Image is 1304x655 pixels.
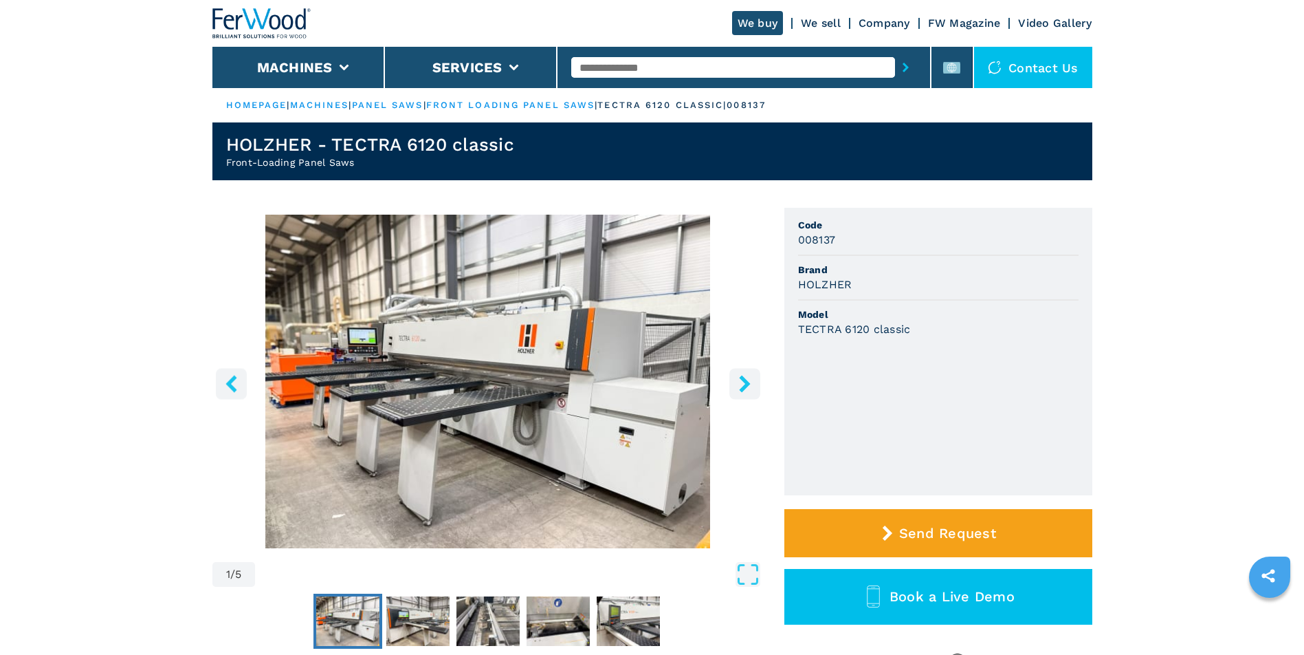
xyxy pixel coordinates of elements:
button: submit-button [895,52,916,83]
span: Book a Live Demo [889,588,1015,605]
div: Go to Slide 1 [212,215,764,548]
img: 062df531ba73ffa164915849a25f8d6b [386,597,450,646]
span: Send Request [899,525,996,541]
iframe: Chat [1246,593,1294,645]
span: | [595,100,597,110]
button: Go to Slide 3 [454,594,522,649]
span: / [230,569,235,580]
h3: TECTRA 6120 classic [798,321,911,337]
button: left-button [216,368,247,399]
button: right-button [729,368,760,399]
h1: HOLZHER - TECTRA 6120 classic [226,133,514,155]
a: machines [290,100,349,110]
a: Company [859,17,910,30]
img: 72e951302d28129e9fd17b2dcee77018 [527,597,590,646]
img: a98a10c7d994b304032e06d97ccea5ec [316,597,379,646]
button: Go to Slide 5 [594,594,663,649]
img: bc30d806a6b8a9f0f74fcc1d13eaa4c4 [456,597,520,646]
a: sharethis [1251,559,1285,593]
button: Go to Slide 2 [384,594,452,649]
span: | [423,100,426,110]
span: Brand [798,263,1079,277]
a: FW Magazine [928,17,1001,30]
button: Go to Slide 1 [313,594,382,649]
button: Send Request [784,509,1092,557]
span: 5 [235,569,241,580]
button: Open Fullscreen [258,562,760,587]
img: Ferwood [212,8,311,39]
a: We buy [732,11,784,35]
button: Go to Slide 4 [524,594,593,649]
a: HOMEPAGE [226,100,287,110]
p: 008137 [727,99,766,111]
img: Front-Loading Panel Saws HOLZHER TECTRA 6120 classic [212,215,764,548]
h3: HOLZHER [798,277,852,292]
a: panel saws [352,100,423,110]
span: | [349,100,351,110]
div: Contact us [974,47,1092,88]
p: tectra 6120 classic | [597,99,727,111]
button: Services [432,59,502,76]
span: Code [798,218,1079,232]
img: 9fc77af9bd00b26fee91aaa9964d13c4 [597,597,660,646]
span: Model [798,308,1079,321]
span: 1 [226,569,230,580]
nav: Thumbnail Navigation [212,594,764,649]
h2: Front-Loading Panel Saws [226,155,514,169]
button: Book a Live Demo [784,569,1092,625]
a: We sell [801,17,841,30]
h3: 008137 [798,232,836,248]
img: Contact us [988,61,1002,74]
a: front loading panel saws [426,100,595,110]
a: Video Gallery [1018,17,1092,30]
button: Machines [257,59,333,76]
span: | [287,100,289,110]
